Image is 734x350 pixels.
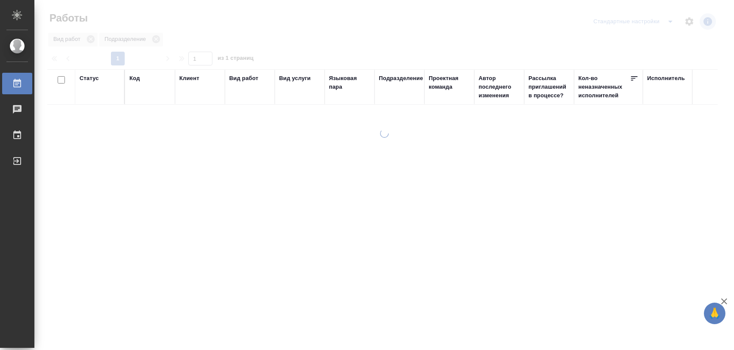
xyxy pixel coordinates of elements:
div: Рассылка приглашений в процессе? [528,74,570,100]
button: 🙏 [704,303,725,324]
div: Кол-во неназначенных исполнителей [578,74,630,100]
div: Вид работ [229,74,258,83]
div: Исполнитель [647,74,685,83]
div: Языковая пара [329,74,370,91]
div: Подразделение [379,74,423,83]
div: Проектная команда [429,74,470,91]
div: Код [129,74,140,83]
span: 🙏 [707,304,722,322]
div: Клиент [179,74,199,83]
div: Вид услуги [279,74,311,83]
div: Статус [80,74,99,83]
div: Автор последнего изменения [479,74,520,100]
